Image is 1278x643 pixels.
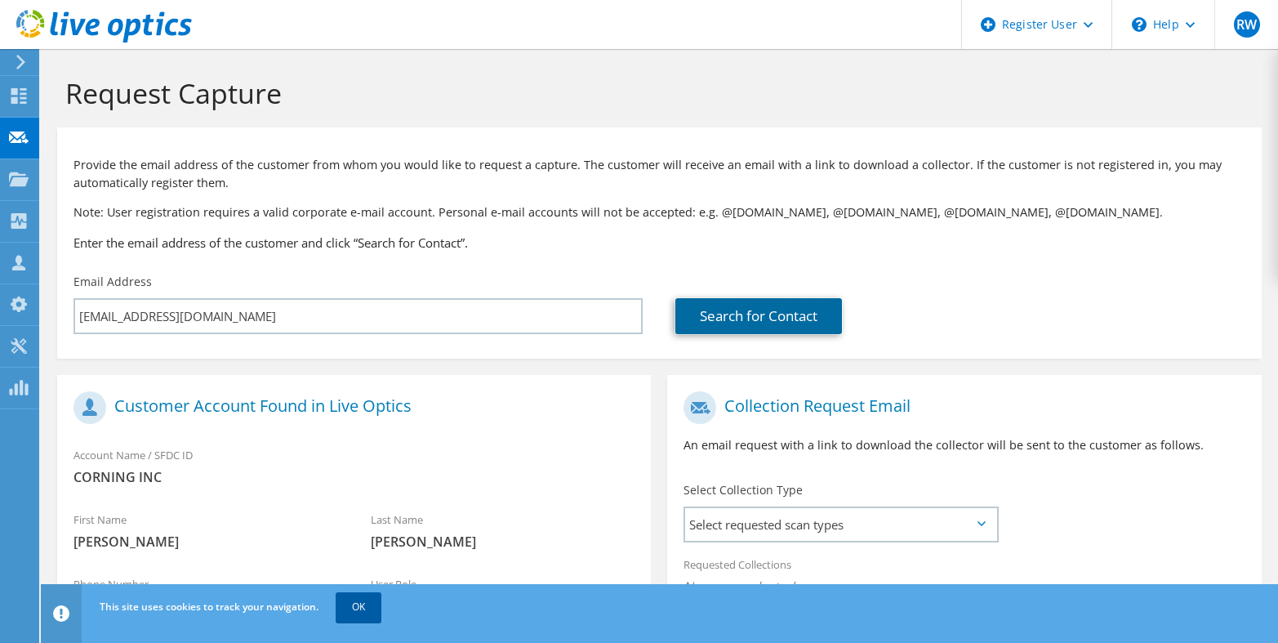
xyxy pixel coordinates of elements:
label: Select Collection Type [684,482,803,498]
p: An email request with a link to download the collector will be sent to the customer as follows. [684,436,1245,454]
h1: Collection Request Email [684,391,1236,424]
div: First Name [57,502,354,559]
span: No scans selected [684,578,1245,596]
div: Requested Collections [667,547,1261,608]
span: CORNING INC [73,468,635,486]
a: Search for Contact [675,298,842,334]
h1: Customer Account Found in Live Optics [73,391,626,424]
label: Email Address [73,274,152,290]
a: OK [336,592,381,622]
div: Last Name [354,502,652,559]
span: Select requested scan types [685,508,995,541]
div: Phone Number [57,567,354,623]
div: Account Name / SFDC ID [57,438,651,494]
span: RW [1234,11,1260,38]
span: [PERSON_NAME] [73,533,338,551]
h3: Enter the email address of the customer and click “Search for Contact”. [73,234,1245,252]
p: Note: User registration requires a valid corporate e-mail account. Personal e-mail accounts will ... [73,203,1245,221]
span: This site uses cookies to track your navigation. [100,600,318,614]
p: Provide the email address of the customer from whom you would like to request a capture. The cust... [73,156,1245,192]
h1: Request Capture [65,76,1245,110]
svg: \n [1132,17,1147,32]
div: User Role [354,567,652,623]
span: [PERSON_NAME] [371,533,635,551]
